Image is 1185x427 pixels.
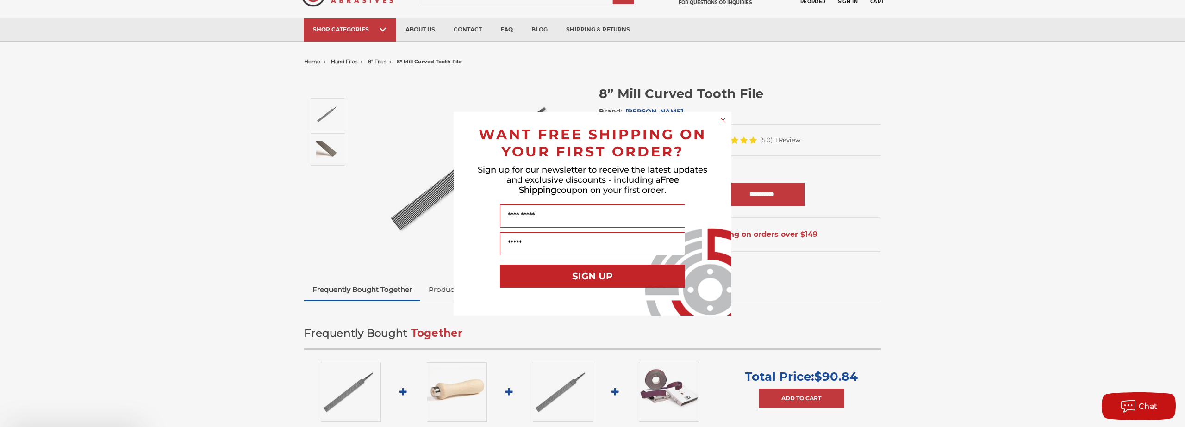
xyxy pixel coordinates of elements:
button: SIGN UP [500,265,685,288]
span: Free Shipping [519,175,679,195]
span: WANT FREE SHIPPING ON YOUR FIRST ORDER? [479,126,706,160]
span: Sign up for our newsletter to receive the latest updates and exclusive discounts - including a co... [478,165,707,195]
span: Chat [1139,402,1158,411]
button: Close dialog [718,116,728,125]
button: Chat [1102,392,1176,420]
